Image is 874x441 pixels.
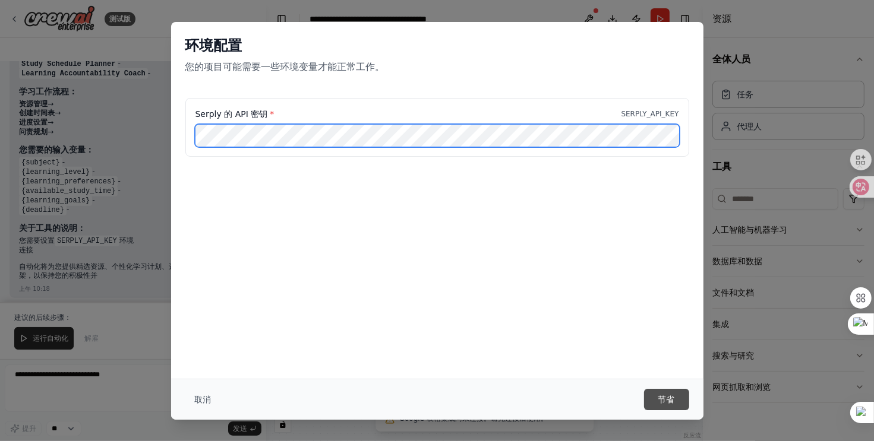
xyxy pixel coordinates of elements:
[185,389,221,410] button: 取消
[185,61,385,72] font: 您的项目可能需要一些环境变量才能正常工作。
[621,110,679,118] font: SERPLY_API_KEY
[185,37,242,54] font: 环境配置
[658,395,675,404] font: 节省
[195,109,268,119] font: Serply 的 API 密钥
[644,389,689,410] button: 节省
[195,395,212,404] font: 取消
